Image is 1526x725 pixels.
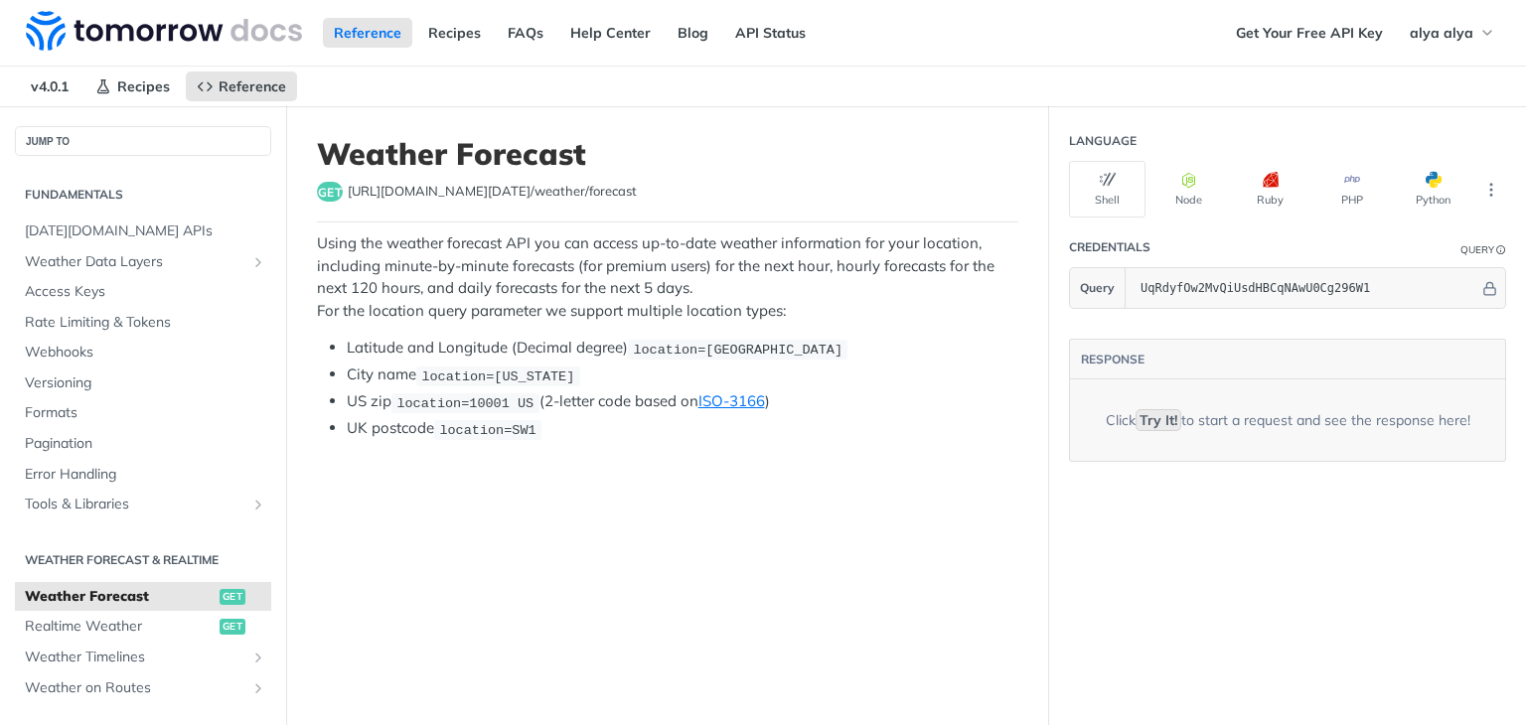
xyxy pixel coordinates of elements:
[1410,24,1473,42] span: alya alya
[1479,278,1500,298] button: Hide
[220,619,245,635] span: get
[186,72,297,101] a: Reference
[1136,409,1181,431] code: Try It!
[15,126,271,156] button: JUMP TO
[1232,161,1308,217] button: Ruby
[15,217,271,246] a: [DATE][DOMAIN_NAME] APIs
[667,18,719,48] a: Blog
[25,343,266,362] span: Webhooks
[1080,350,1145,369] button: RESPONSE
[1313,161,1390,217] button: PHP
[347,337,1018,360] li: Latitude and Longitude (Decimal degree)
[15,277,271,307] a: Access Keys
[15,429,271,459] a: Pagination
[25,678,245,698] span: Weather on Routes
[1225,18,1394,48] a: Get Your Free API Key
[25,373,266,393] span: Versioning
[25,465,266,485] span: Error Handling
[15,247,271,277] a: Weather Data LayersShow subpages for Weather Data Layers
[15,490,271,519] a: Tools & LibrariesShow subpages for Tools & Libraries
[724,18,817,48] a: API Status
[20,72,79,101] span: v4.0.1
[15,551,271,569] h2: Weather Forecast & realtime
[25,495,245,514] span: Tools & Libraries
[250,497,266,512] button: Show subpages for Tools & Libraries
[317,136,1018,172] h1: Weather Forecast
[497,18,554,48] a: FAQs
[26,11,302,51] img: Tomorrow.io Weather API Docs
[1131,268,1479,308] input: apikey
[698,391,765,410] a: ISO-3166
[1476,175,1506,205] button: More Languages
[434,420,541,440] code: location=SW1
[25,403,266,423] span: Formats
[84,72,181,101] a: Recipes
[347,417,1018,440] li: UK postcode
[1070,268,1126,308] button: Query
[250,680,266,696] button: Show subpages for Weather on Routes
[25,434,266,454] span: Pagination
[1460,242,1506,257] div: QueryInformation
[25,617,215,637] span: Realtime Weather
[220,589,245,605] span: get
[15,612,271,642] a: Realtime Weatherget
[15,338,271,367] a: Webhooks
[628,340,847,360] code: location=[GEOGRAPHIC_DATA]
[15,398,271,428] a: Formats
[25,648,245,667] span: Weather Timelines
[559,18,662,48] a: Help Center
[15,643,271,672] a: Weather TimelinesShow subpages for Weather Timelines
[347,363,1018,386] li: City name
[1395,161,1471,217] button: Python
[1460,242,1494,257] div: Query
[25,282,266,302] span: Access Keys
[25,252,245,272] span: Weather Data Layers
[25,221,266,241] span: [DATE][DOMAIN_NAME] APIs
[416,366,580,386] code: location=[US_STATE]
[25,587,215,607] span: Weather Forecast
[15,368,271,398] a: Versioning
[317,182,343,202] span: get
[323,18,412,48] a: Reference
[250,254,266,270] button: Show subpages for Weather Data Layers
[15,460,271,490] a: Error Handling
[1080,279,1115,297] span: Query
[219,77,286,95] span: Reference
[348,182,637,202] span: https://api.tomorrow.io/v4/weather/forecast
[1150,161,1227,217] button: Node
[1482,181,1500,199] svg: More ellipsis
[391,393,539,413] code: location=10001 US
[15,186,271,204] h2: Fundamentals
[117,77,170,95] span: Recipes
[417,18,492,48] a: Recipes
[317,232,1018,322] p: Using the weather forecast API you can access up-to-date weather information for your location, i...
[15,582,271,612] a: Weather Forecastget
[15,308,271,338] a: Rate Limiting & Tokens
[25,313,266,333] span: Rate Limiting & Tokens
[1399,18,1506,48] button: alya alya
[15,673,271,703] a: Weather on RoutesShow subpages for Weather on Routes
[1496,245,1506,255] i: Information
[1069,238,1150,256] div: Credentials
[1069,132,1137,150] div: Language
[347,390,1018,413] li: US zip (2-letter code based on )
[1106,410,1470,431] div: Click to start a request and see the response here!
[1069,161,1145,217] button: Shell
[250,650,266,665] button: Show subpages for Weather Timelines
